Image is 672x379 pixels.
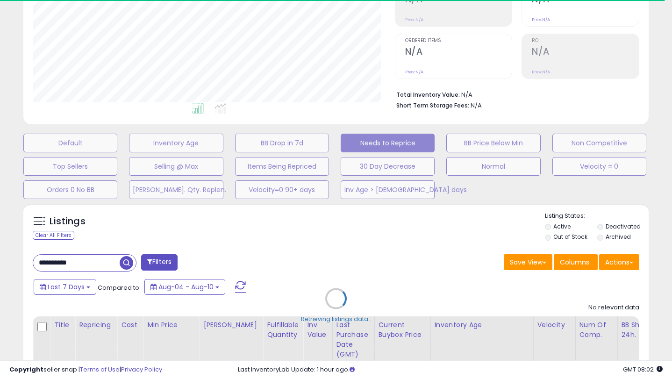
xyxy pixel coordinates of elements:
button: Inv Age > [DEMOGRAPHIC_DATA] days [341,180,435,199]
small: Prev: N/A [405,69,423,75]
button: Orders 0 No BB [23,180,117,199]
div: seller snap | | [9,365,162,374]
button: Normal [446,157,540,176]
button: Velocity = 0 [552,157,646,176]
small: Prev: N/A [532,17,550,22]
button: BB Drop in 7d [235,134,329,152]
button: Inventory Age [129,134,223,152]
span: N/A [471,101,482,110]
strong: Copyright [9,365,43,374]
b: Total Inventory Value: [396,91,460,99]
button: [PERSON_NAME]. Qty. Replen. [129,180,223,199]
button: BB Price Below Min [446,134,540,152]
button: Default [23,134,117,152]
button: Selling @ Max [129,157,223,176]
button: Items Being Repriced [235,157,329,176]
small: Prev: N/A [532,69,550,75]
button: Needs to Reprice [341,134,435,152]
button: Velocity=0 90+ days [235,180,329,199]
button: 30 Day Decrease [341,157,435,176]
h2: N/A [532,46,639,59]
span: Ordered Items [405,38,512,43]
button: Top Sellers [23,157,117,176]
li: N/A [396,88,632,100]
div: Retrieving listings data.. [301,315,371,323]
span: ROI [532,38,639,43]
b: Short Term Storage Fees: [396,101,469,109]
button: Non Competitive [552,134,646,152]
h2: N/A [405,46,512,59]
small: Prev: N/A [405,17,423,22]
